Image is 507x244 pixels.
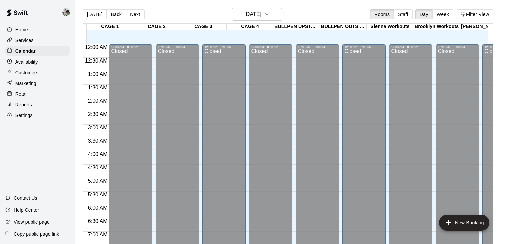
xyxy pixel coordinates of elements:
span: 2:00 AM [86,98,109,104]
span: 6:00 AM [86,205,109,211]
span: 5:30 AM [86,192,109,197]
a: Customers [5,68,70,78]
button: Next [126,9,144,19]
div: CAGE 2 [133,24,180,30]
div: 12:00 AM – 8:00 AM [251,45,290,49]
p: Contact Us [14,195,37,201]
button: Staff [394,9,413,19]
a: Reports [5,100,70,110]
a: Services [5,35,70,45]
div: 12:00 AM – 8:00 AM [391,45,430,49]
span: 12:30 AM [83,58,109,64]
p: Customers [15,69,38,76]
button: [DATE] [232,8,282,21]
span: 1:30 AM [86,85,109,90]
div: 12:00 AM – 8:00 AM [158,45,197,49]
button: [DATE] [83,9,107,19]
span: 12:00 AM [83,44,109,50]
div: Brooklyn Workouts [413,24,460,30]
div: BULLPEN OUTSIDE [320,24,367,30]
span: 7:00 AM [86,232,109,237]
button: add [439,215,489,231]
p: Settings [15,112,33,119]
p: Reports [15,101,32,108]
p: View public page [14,219,50,225]
p: Availability [15,58,38,65]
a: Marketing [5,78,70,88]
div: CAGE 4 [227,24,273,30]
button: Week [432,9,453,19]
img: Matt Hill [62,8,70,16]
p: Services [15,37,34,44]
span: 2:30 AM [86,111,109,117]
p: Marketing [15,80,36,87]
span: 5:00 AM [86,178,109,184]
button: Rooms [370,9,394,19]
div: 12:00 AM – 8:00 AM [111,45,150,49]
div: [PERSON_NAME] Workouts [460,24,507,30]
button: Back [106,9,126,19]
p: Home [15,26,28,33]
div: 12:00 AM – 8:00 AM [438,45,477,49]
span: 1:00 AM [86,71,109,77]
h6: [DATE] [244,10,261,19]
p: Copy public page link [14,231,59,237]
span: 3:00 AM [86,125,109,130]
a: Calendar [5,46,70,56]
span: 4:30 AM [86,165,109,170]
p: Retail [15,91,28,97]
div: 12:00 AM – 8:00 AM [298,45,337,49]
span: 4:00 AM [86,151,109,157]
a: Retail [5,89,70,99]
button: Filter View [456,9,493,19]
button: Day [415,9,433,19]
div: CAGE 1 [87,24,133,30]
div: BULLPEN UPSTAIRS [273,24,320,30]
a: Availability [5,57,70,67]
a: Home [5,25,70,35]
div: CAGE 3 [180,24,227,30]
div: 12:00 AM – 8:00 AM [344,45,384,49]
p: Help Center [14,207,39,213]
div: Sienna Workouts [367,24,413,30]
div: 12:00 AM – 8:00 AM [204,45,244,49]
a: Settings [5,110,70,120]
p: Calendar [15,48,36,54]
span: 3:30 AM [86,138,109,144]
div: Matt Hill [61,5,75,19]
span: 6:30 AM [86,218,109,224]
